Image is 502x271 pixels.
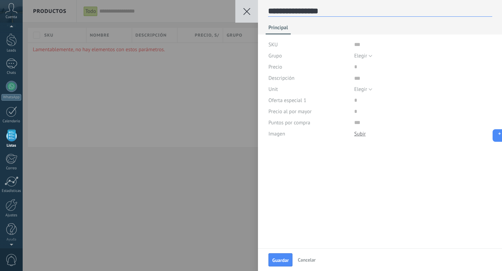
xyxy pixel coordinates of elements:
[1,166,22,171] div: Correo
[1,189,22,193] div: Estadísticas
[268,131,285,137] span: Imagen
[298,257,315,263] span: Cancelar
[268,61,349,72] div: Precio
[268,24,288,34] span: Principal
[354,84,372,95] button: Elegir
[268,72,349,84] div: Descripción
[268,120,310,125] span: Puntos por compra
[268,106,349,117] div: Precio al por mayor
[1,213,22,218] div: Ajustes
[1,238,22,242] div: Ayuda
[1,71,22,75] div: Chats
[268,95,349,106] div: Oferta especial 1
[268,53,282,59] span: Grupo
[268,253,292,266] button: Guardar
[268,109,312,114] span: Precio al por mayor
[1,144,22,148] div: Listas
[295,255,318,265] button: Cancelar
[1,48,22,53] div: Leads
[6,15,17,20] span: Cuenta
[1,94,21,101] div: WhatsApp
[1,119,22,124] div: Calendario
[354,50,372,61] button: Elegir
[268,128,349,139] div: Imagen
[268,87,278,92] span: Unit
[354,86,367,93] span: Elegir
[354,53,367,59] span: Elegir
[268,98,306,103] span: Oferta especial 1
[268,76,295,81] span: Descripción
[268,42,278,47] span: SKU
[268,39,349,50] div: SKU
[268,50,349,61] div: Grupo
[268,117,349,128] div: Puntos por compra
[268,84,349,95] div: Unit
[268,64,282,70] span: Precio
[272,258,289,263] span: Guardar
